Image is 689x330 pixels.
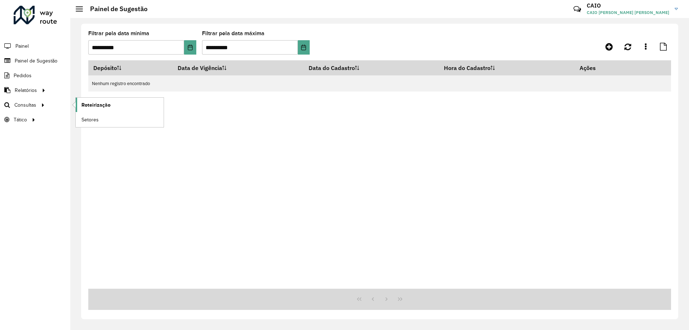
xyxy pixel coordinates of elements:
a: Roteirização [76,98,164,112]
span: Pedidos [14,72,32,79]
label: Filtrar pela data mínima [88,29,149,38]
h2: Painel de Sugestão [83,5,147,13]
button: Choose Date [298,40,310,55]
span: CAIO [PERSON_NAME] [PERSON_NAME] [587,9,669,16]
span: Consultas [14,101,36,109]
span: Painel de Sugestão [15,57,57,65]
th: Ações [575,60,618,75]
th: Data de Vigência [173,60,304,75]
th: Depósito [88,60,173,75]
span: Roteirização [81,101,111,109]
a: Contato Rápido [570,1,585,17]
th: Hora do Cadastro [439,60,575,75]
span: Painel [15,42,29,50]
th: Data do Cadastro [304,60,439,75]
a: Setores [76,112,164,127]
label: Filtrar pela data máxima [202,29,264,38]
h3: CAIO [587,2,669,9]
span: Relatórios [15,87,37,94]
span: Tático [14,116,27,124]
td: Nenhum registro encontrado [88,75,671,92]
button: Choose Date [184,40,196,55]
span: Setores [81,116,99,124]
